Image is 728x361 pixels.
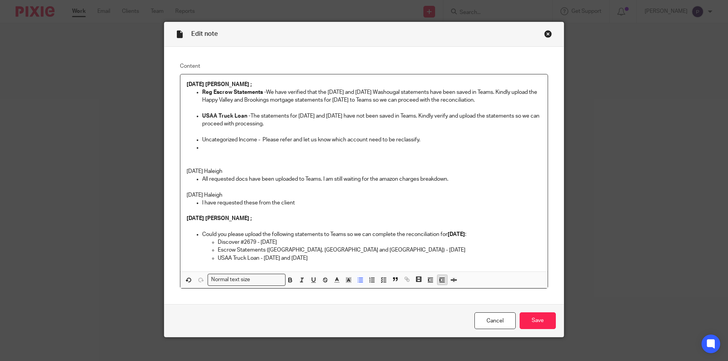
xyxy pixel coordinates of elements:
p: [DATE] Haleigh [187,167,542,175]
p: We have verified that the [DATE] and [DATE] Washougal statements have been saved in Teams. Kindly... [202,88,542,104]
p: Escrow Statements ([GEOGRAPHIC_DATA], [GEOGRAPHIC_DATA] and [GEOGRAPHIC_DATA]) - [DATE] [218,246,542,254]
div: Search for option [208,274,286,286]
p: Could you please upload the following statements to Teams so we can complete the reconciliation f... [202,231,542,238]
p: [DATE] Haleigh [187,191,542,199]
p: Discover #2679 - [DATE] [218,238,542,246]
span: Edit note [191,31,218,37]
p: USAA Truck Loan - [DATE] and [DATE] [218,254,542,262]
label: Content [180,62,548,70]
p: All requested docs have been uploaded to Teams. I am still waiting for the amazon charges breakdown. [202,175,542,183]
input: Search for option [252,276,280,284]
strong: [DATE] [PERSON_NAME] ; [187,82,252,87]
input: Save [520,312,556,329]
p: I have requested these from the client [202,199,542,207]
div: Close this dialog window [544,30,552,38]
span: Normal text size [210,276,252,284]
strong: [DATE] [PERSON_NAME] ; [187,216,252,221]
strong: Reg Escrow Statements - [202,90,266,95]
strong: USAA Truck Loan - [202,113,250,119]
strong: [DATE] [448,232,465,237]
a: Cancel [474,312,516,329]
p: Uncategorized Income - Please refer and let us know which account need to be reclassify. [202,136,542,144]
p: The statements for [DATE] and [DATE] have not been saved in Teams. Kindly verify and upload the s... [202,112,542,128]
